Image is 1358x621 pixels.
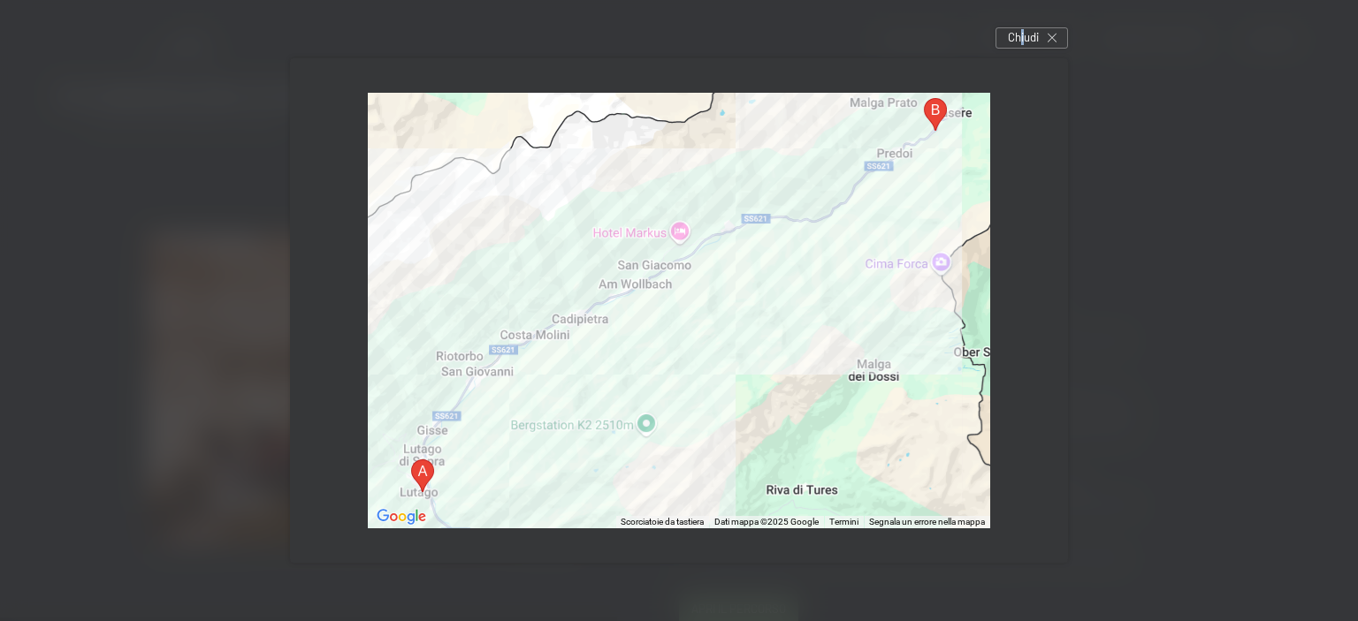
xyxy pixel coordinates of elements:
[411,459,434,492] div: Via del Paese, 11, 39030 Lutago BZ, Italia
[372,505,431,528] a: Visualizza questa zona in Google Maps (in una nuova finestra)
[372,505,431,528] img: Google
[829,517,858,526] a: Termini (si apre in una nuova scheda)
[869,517,985,526] a: Segnala un errore nella mappa
[621,516,704,528] button: Scorciatoie da tastiera
[714,517,819,526] span: Dati mappa ©2025 Google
